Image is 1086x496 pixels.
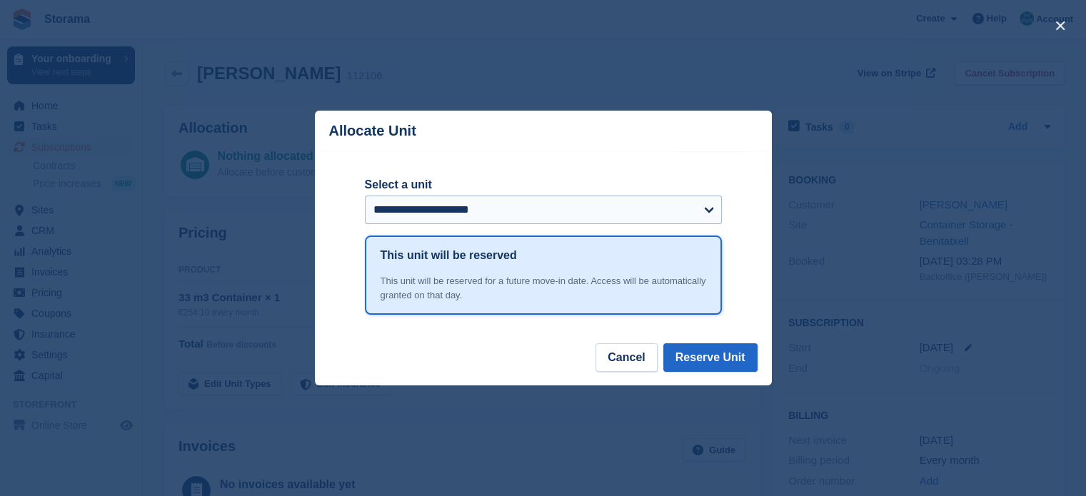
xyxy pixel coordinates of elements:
[365,176,722,193] label: Select a unit
[381,274,706,302] div: This unit will be reserved for a future move-in date. Access will be automatically granted on tha...
[595,343,657,372] button: Cancel
[663,343,758,372] button: Reserve Unit
[329,123,416,139] p: Allocate Unit
[1049,14,1072,37] button: close
[381,247,517,264] h1: This unit will be reserved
